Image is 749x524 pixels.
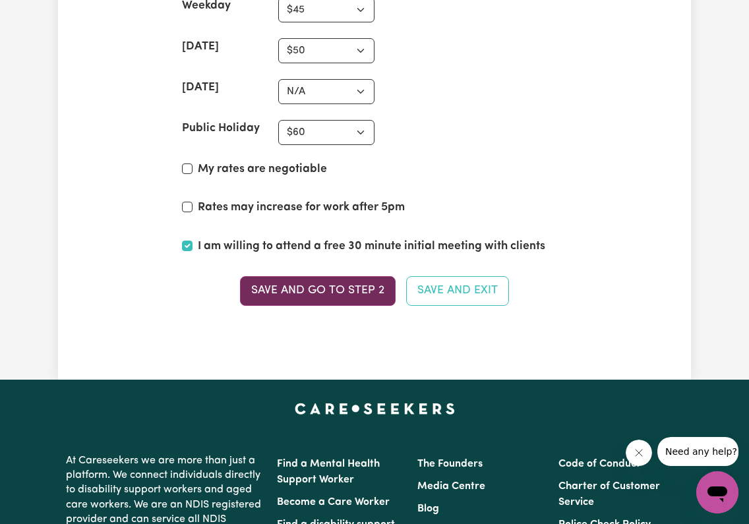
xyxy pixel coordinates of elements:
[558,481,660,508] a: Charter of Customer Service
[558,459,640,469] a: Code of Conduct
[417,504,439,514] a: Blog
[295,403,455,414] a: Careseekers home page
[182,79,219,96] label: [DATE]
[417,481,485,492] a: Media Centre
[198,238,545,255] label: I am willing to attend a free 30 minute initial meeting with clients
[696,471,738,513] iframe: Botón para iniciar la ventana de mensajería
[626,440,652,466] iframe: Cerrar mensaje
[198,161,327,178] label: My rates are negotiable
[182,38,219,55] label: [DATE]
[657,437,738,466] iframe: Mensaje de la compañía
[240,276,396,305] button: Save and go to Step 2
[277,459,380,485] a: Find a Mental Health Support Worker
[406,276,509,305] button: Save and Exit
[198,199,405,216] label: Rates may increase for work after 5pm
[417,459,483,469] a: The Founders
[277,497,390,508] a: Become a Care Worker
[182,120,260,137] label: Public Holiday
